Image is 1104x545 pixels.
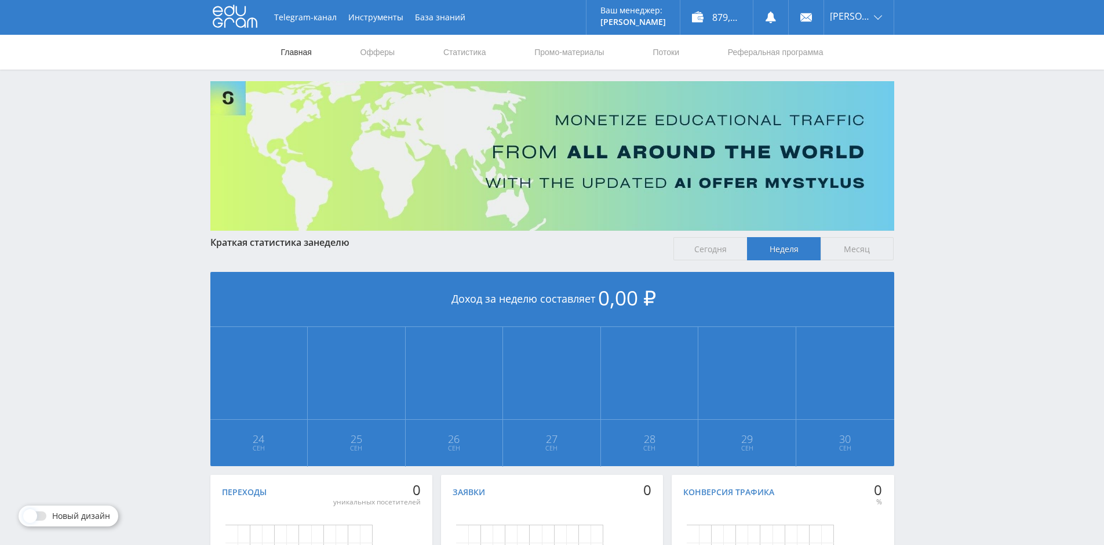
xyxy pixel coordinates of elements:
span: 30 [797,434,894,444]
span: [PERSON_NAME] [830,12,870,21]
img: Banner [210,81,894,231]
span: 27 [504,434,600,444]
p: [PERSON_NAME] [600,17,666,27]
span: Сен [211,444,307,453]
span: Сен [699,444,795,453]
a: Офферы [359,35,396,70]
div: 0 [874,482,882,498]
a: Потоки [651,35,680,70]
span: неделю [314,236,349,249]
span: Новый дизайн [52,511,110,521]
span: 0,00 ₽ [598,284,656,311]
a: Статистика [442,35,487,70]
div: 0 [333,482,421,498]
span: Сен [308,444,405,453]
span: Неделя [747,237,821,260]
a: Реферальная программа [727,35,825,70]
div: 0 [643,482,651,498]
span: 26 [406,434,502,444]
span: Сен [504,444,600,453]
div: Переходы [222,488,267,497]
span: 24 [211,434,307,444]
span: 25 [308,434,405,444]
span: Сен [602,444,698,453]
span: Сен [406,444,502,453]
div: Заявки [453,488,485,497]
p: Ваш менеджер: [600,6,666,15]
a: Главная [280,35,313,70]
div: уникальных посетителей [333,497,421,507]
a: Промо-материалы [533,35,605,70]
span: 28 [602,434,698,444]
div: Конверсия трафика [683,488,774,497]
div: % [874,497,882,507]
span: 29 [699,434,795,444]
div: Краткая статистика за [210,237,662,248]
span: Сен [797,444,894,453]
span: Месяц [821,237,894,260]
span: Сегодня [673,237,747,260]
div: Доход за неделю составляет [210,272,894,327]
